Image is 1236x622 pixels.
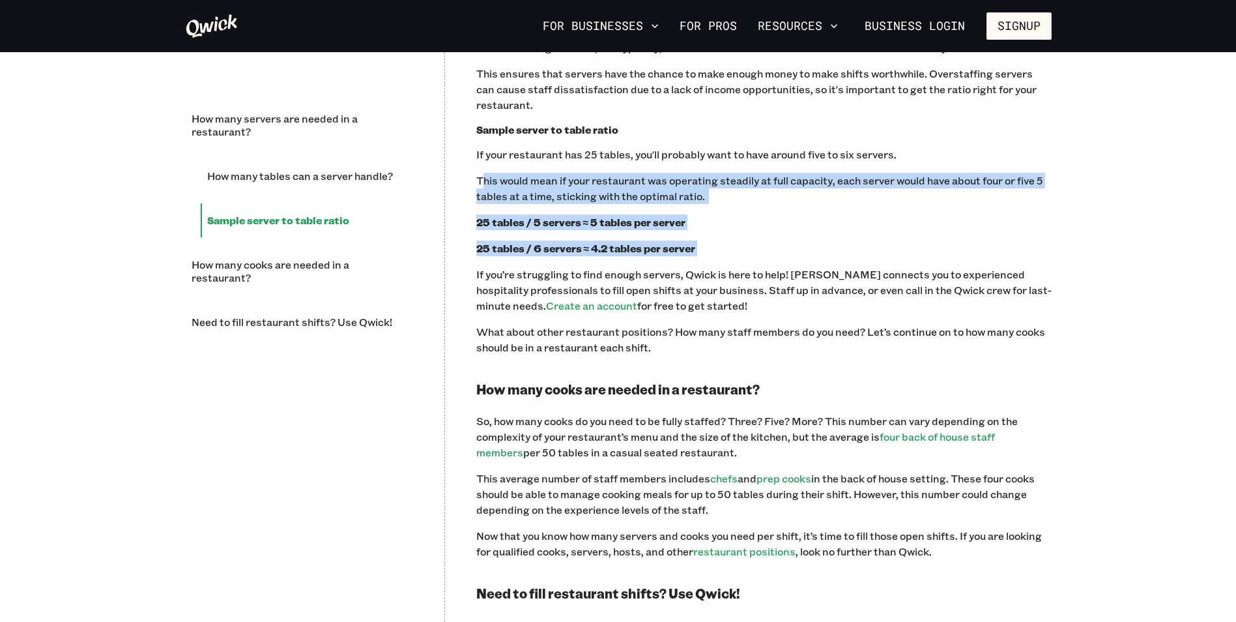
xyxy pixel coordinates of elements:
[538,15,664,37] button: For Businesses
[753,15,843,37] button: Resources
[674,15,742,37] a: For Pros
[476,585,1052,602] h2: Need to fill restaurant shifts? Use Qwick!
[476,147,1052,162] p: If your restaurant has 25 tables, you'll probably want to have around five to six servers.
[201,203,413,237] li: Sample server to table ratio
[185,248,413,295] li: How many cooks are needed in a restaurant?
[476,267,1052,314] p: ‍If you’re struggling to find enough servers, Qwick is here to help! [PERSON_NAME] connects you t...
[476,528,1052,559] p: Now that you know how many servers and cooks you need per shift, it’s time to fill those open shi...
[476,413,1052,460] p: So, how many cooks do you need to be fully staffed? Three? Five? More? This number can vary depen...
[185,102,413,149] li: How many servers are needed in a restaurant?
[854,12,976,40] a: Business Login
[476,123,1052,136] h3: Sample server to table ratio
[476,430,995,459] a: four back of house staff members
[185,305,413,339] li: Need to fill restaurant shifts? Use Qwick!
[546,299,637,312] a: Create an account
[476,324,1052,355] p: What about other restaurant positions? How many staff members do you need? Let’s continue on to h...
[476,241,696,255] b: 25 tables / 6 servers ≈ 4.2 tables per server
[710,471,738,485] a: chefs
[476,381,1052,398] h2: How many cooks are needed in a restaurant?
[476,471,1052,518] p: This average number of staff members includes and in the back of house setting. These four cooks ...
[476,173,1052,204] p: This would mean if your restaurant was operating steadily at full capacity, each server would hav...
[201,159,413,193] li: How many tables can a server handle?
[476,215,686,229] b: 25 tables / 5 servers ≈ 5 tables per server
[693,544,796,558] a: restaurant positions
[986,12,1052,40] button: Signup
[476,66,1052,113] p: This ensures that servers have the chance to make enough money to make shifts worthwhile. Oversta...
[756,471,811,485] a: prep cooks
